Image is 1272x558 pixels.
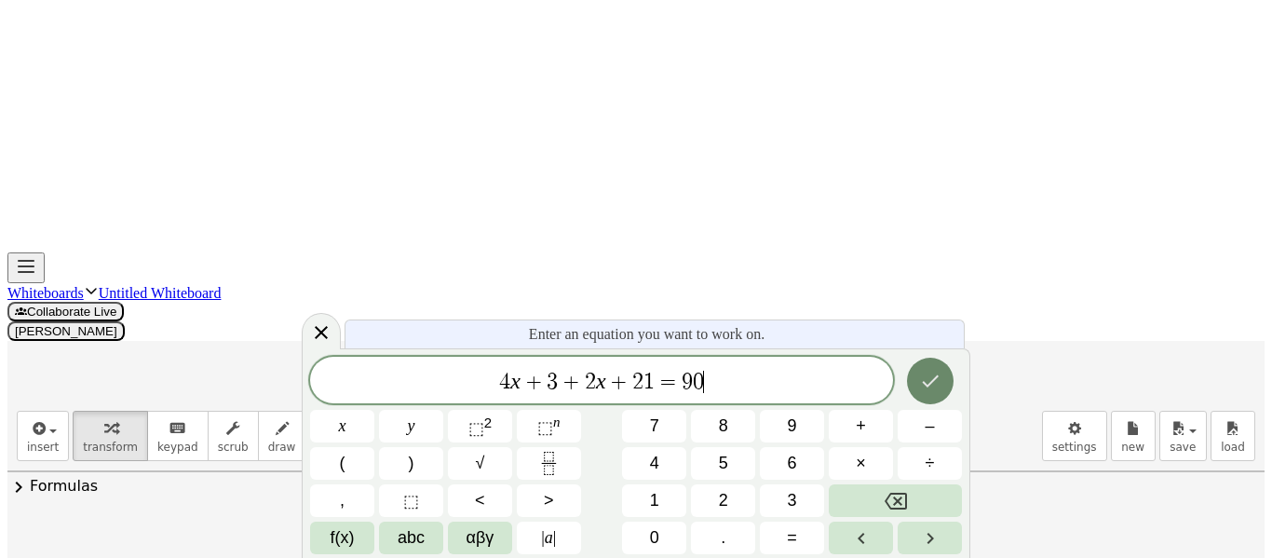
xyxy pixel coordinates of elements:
[829,410,893,442] button: Plus
[448,522,512,554] button: Greek alphabet
[760,484,824,517] button: 3
[218,441,249,454] span: scrub
[691,484,755,517] button: 2
[682,371,693,393] span: 9
[310,484,374,517] button: ,
[788,491,797,510] span: 3
[99,285,222,301] a: Untitled Whiteboard
[622,447,686,480] button: 4
[1052,441,1097,454] span: settings
[856,454,866,473] span: ×
[760,447,824,480] button: 6
[693,371,704,393] span: 0
[208,411,259,461] button: scrub
[1121,441,1144,454] span: new
[544,491,554,510] span: >
[553,528,557,547] span: |
[339,454,345,473] span: (
[650,454,659,473] span: 4
[398,528,425,548] span: abc
[147,411,209,461] button: keyboardkeypad
[499,371,510,393] span: 4
[760,522,824,554] button: Equals
[650,416,659,436] span: 7
[1170,441,1196,454] span: save
[330,528,354,548] span: f(x)
[856,416,866,436] span: +
[7,321,125,341] button: [PERSON_NAME]
[466,528,494,548] span: αβγ
[310,447,374,480] button: (
[547,371,558,393] span: 3
[379,410,443,442] button: y
[643,371,655,393] span: 1
[407,416,414,436] span: y
[719,416,728,436] span: 8
[7,476,30,498] span: chevron_right
[541,528,556,548] span: a
[7,471,1265,501] button: chevron_rightFormulas
[7,252,45,283] button: Toggle navigation
[379,447,443,480] button: )
[632,371,643,393] span: 2
[484,415,492,430] sup: 2
[73,411,148,461] button: transform
[721,528,725,548] span: .
[788,454,797,473] span: 6
[15,324,117,338] span: [PERSON_NAME]
[448,410,512,442] button: Squared
[650,528,659,548] span: 0
[448,484,512,517] button: Less than
[1221,441,1245,454] span: load
[537,418,553,437] span: ⬚
[585,371,596,393] span: 2
[829,447,893,480] button: Times
[1111,411,1156,461] button: new
[1211,411,1255,461] button: load
[7,302,124,321] button: Collaborate Live
[340,491,345,510] span: ,
[788,416,797,436] span: 9
[691,447,755,480] button: 5
[310,522,374,554] button: Functions
[829,484,962,517] button: Backspace
[898,447,962,480] button: Divide
[926,454,935,473] span: ÷
[691,522,755,554] button: .
[760,410,824,442] button: 9
[379,522,443,554] button: Alphabet
[622,410,686,442] button: 7
[408,454,413,473] span: )
[650,491,659,510] span: 1
[517,410,581,442] button: Superscript
[655,371,682,393] span: =
[719,491,728,510] span: 2
[691,410,755,442] button: 8
[157,441,198,454] span: keypad
[403,491,419,511] span: ⬚
[517,447,581,480] button: Fraction
[703,371,704,393] span: ​
[719,454,728,473] span: 5
[310,410,374,442] button: x
[475,454,484,473] span: √
[926,416,935,436] span: –
[596,369,606,393] var: x
[787,528,797,548] span: =
[541,528,545,547] span: |
[1159,411,1207,461] button: save
[553,415,561,429] sup: n
[258,411,306,461] button: draw
[606,371,633,393] span: +
[379,484,443,517] button: Placeholder
[268,441,296,454] span: draw
[169,417,186,440] i: keyboard
[468,419,484,438] span: ⬚
[898,522,962,554] button: Right arrow
[517,522,581,554] button: Absolute value
[7,285,84,301] a: Whiteboards
[829,522,893,554] button: Left arrow
[521,371,548,393] span: +
[27,441,59,454] span: insert
[83,441,138,454] span: transform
